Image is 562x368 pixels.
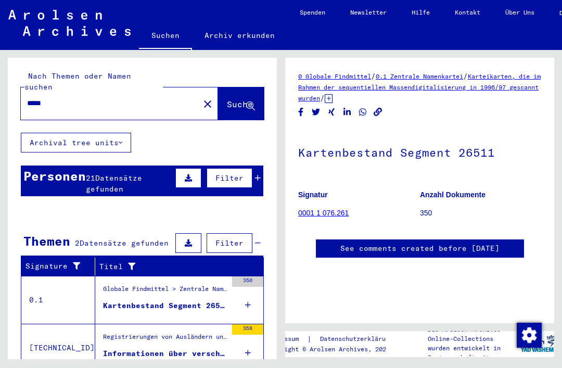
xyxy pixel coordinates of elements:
span: / [320,93,325,103]
a: 0001 1 076.261 [298,209,349,217]
div: Titel [99,258,253,275]
a: 0 Globale Findmittel [298,72,371,80]
div: Kartenbestand Segment 26511 [103,300,227,311]
p: Copyright © Arolsen Archives, 2021 [266,345,405,354]
p: Die Arolsen Archives Online-Collections [428,325,520,344]
button: Share on Twitter [311,106,322,119]
div: Informationen über verschiedene Haftstätten, Arbeitslager, Kriegsgefangenenlager und andere Lager... [103,348,227,359]
p: wurden entwickelt in Partnerschaft mit [428,344,520,362]
button: Share on Facebook [296,106,306,119]
div: Personen [23,167,86,185]
button: Share on LinkedIn [342,106,353,119]
img: Arolsen_neg.svg [8,10,131,36]
span: Datensätze gefunden [86,173,142,194]
a: Suchen [139,23,192,50]
button: Archival tree units [21,133,131,153]
a: See comments created before [DATE] [340,243,500,254]
a: Impressum [266,334,307,345]
div: Registrierungen von Ausländern und deutschen Verfolgten durch öffentliche Einrichtungen, Versiche... [103,332,227,347]
a: Archiv erkunden [192,23,287,48]
span: Filter [215,173,244,183]
a: Karteikarten, die im Rahmen der sequentiellen Massendigitalisierung in 1996/97 gescannt wurden [298,72,541,102]
b: Anzahl Dokumente [420,191,486,199]
button: Share on WhatsApp [357,106,368,119]
button: Suche [218,87,264,120]
a: Datenschutzerklärung [312,334,405,345]
span: 21 [86,173,95,183]
button: Share on Xing [326,106,337,119]
p: 350 [420,208,541,219]
div: | [266,334,405,345]
b: Signatur [298,191,328,199]
div: Signature [25,261,87,272]
mat-icon: close [201,98,214,110]
h1: Kartenbestand Segment 26511 [298,129,541,174]
button: Clear [197,93,218,114]
span: Filter [215,238,244,248]
span: Suche [227,99,253,109]
mat-label: Nach Themen oder Namen suchen [24,71,131,92]
a: 0.1 Zentrale Namenkartei [376,72,463,80]
button: Filter [207,168,252,188]
div: Globale Findmittel > Zentrale Namenkartei > Karteikarten, die im Rahmen der sequentiellen Massend... [103,284,227,299]
span: / [463,71,468,81]
button: Copy link [373,106,384,119]
div: Titel [99,261,243,272]
button: Filter [207,233,252,253]
div: Signature [25,258,97,275]
span: / [371,71,376,81]
img: Zustimmung ändern [517,323,542,348]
